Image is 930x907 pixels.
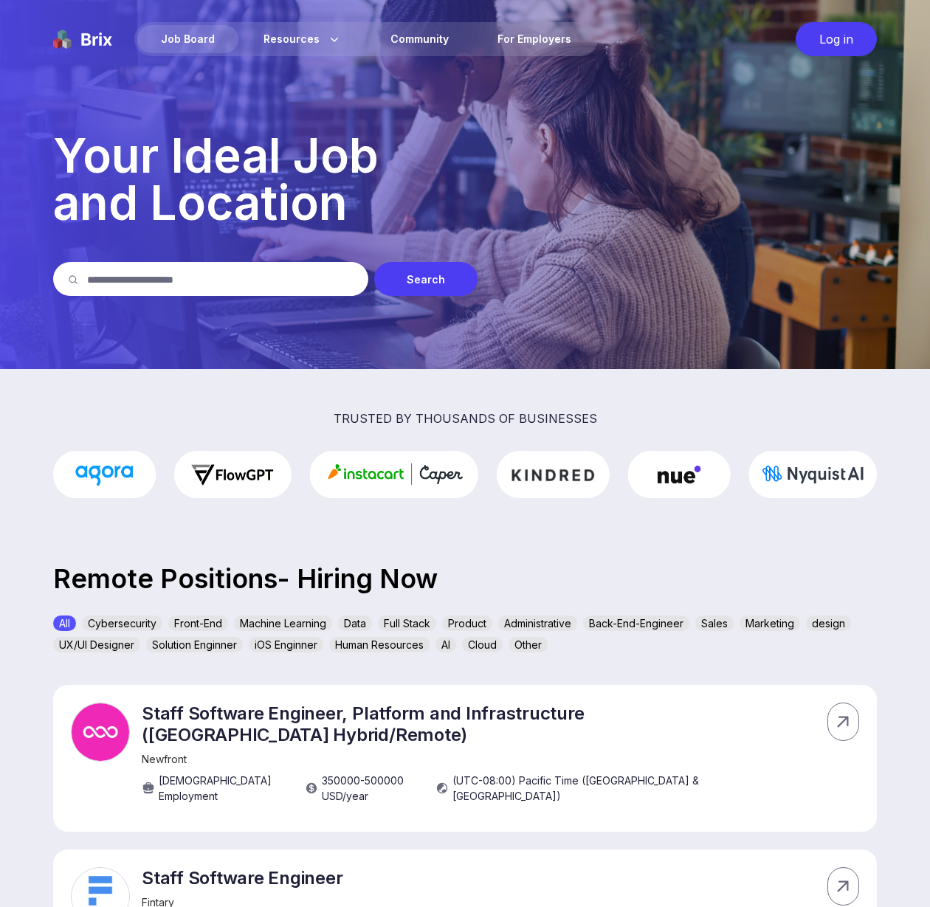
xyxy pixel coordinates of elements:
[740,615,800,631] div: Marketing
[159,773,290,804] span: [DEMOGRAPHIC_DATA] Employment
[695,615,734,631] div: Sales
[367,25,472,53] a: Community
[806,615,851,631] div: design
[146,637,243,652] div: Solution Enginner
[583,615,689,631] div: Back-End-Engineer
[53,132,877,227] p: Your Ideal Job and Location
[168,615,228,631] div: Front-End
[474,25,595,53] a: For Employers
[788,22,877,56] a: Log in
[378,615,436,631] div: Full Stack
[240,25,365,53] div: Resources
[796,22,877,56] div: Log in
[452,773,722,804] span: (UTC-08:00) Pacific Time ([GEOGRAPHIC_DATA] & [GEOGRAPHIC_DATA])
[462,637,503,652] div: Cloud
[53,637,140,652] div: UX/UI Designer
[82,615,162,631] div: Cybersecurity
[498,615,577,631] div: Administrative
[509,637,548,652] div: Other
[142,703,722,745] p: Staff Software Engineer, Platform and Infrastructure ([GEOGRAPHIC_DATA] Hybrid/Remote)
[435,637,456,652] div: AI
[234,615,332,631] div: Machine Learning
[374,262,478,296] div: Search
[329,637,430,652] div: Human Resources
[338,615,372,631] div: Data
[322,773,420,804] span: 350000 - 500000 USD /year
[142,753,187,765] span: Newfront
[53,615,76,631] div: All
[137,25,238,53] div: Job Board
[442,615,492,631] div: Product
[249,637,323,652] div: iOS Enginner
[142,867,722,889] p: Staff Software Engineer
